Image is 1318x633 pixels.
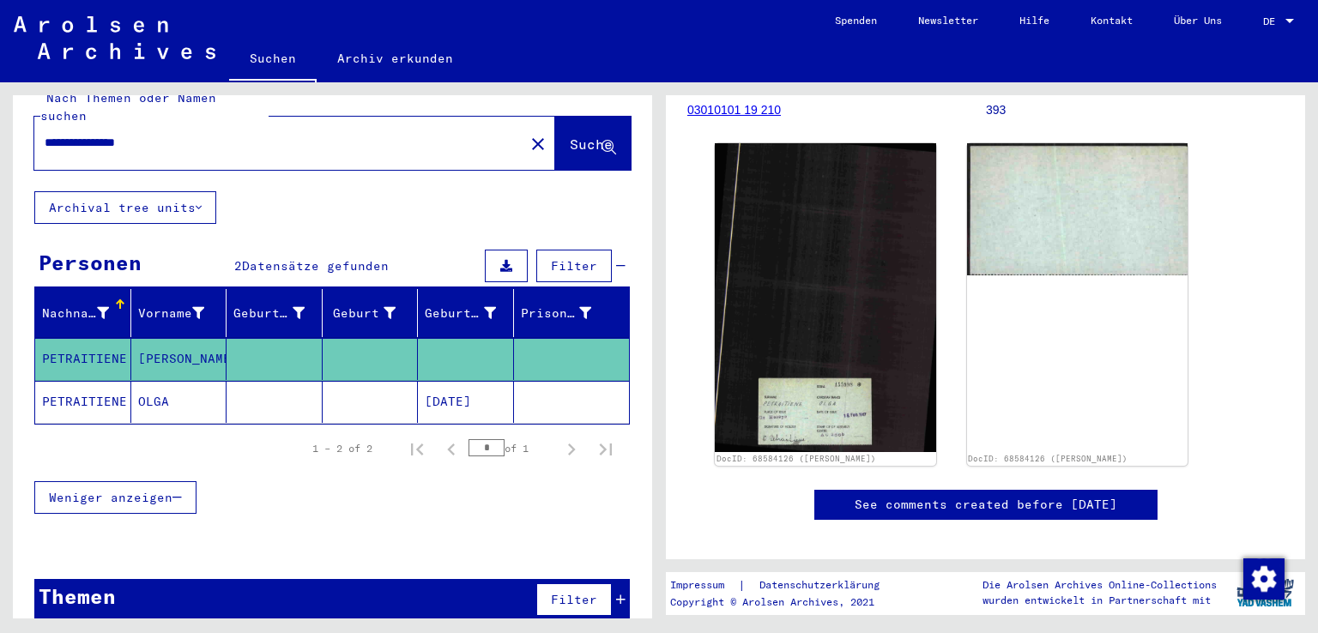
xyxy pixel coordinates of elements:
a: Impressum [670,576,738,594]
p: Copyright © Arolsen Archives, 2021 [670,594,900,610]
button: Suche [555,117,631,170]
span: Filter [551,258,597,274]
img: Zustimmung ändern [1243,558,1285,600]
mat-cell: [DATE] [418,381,514,423]
a: DocID: 68584126 ([PERSON_NAME]) [716,454,876,463]
p: 393 [986,101,1284,119]
div: Themen [39,581,116,612]
button: Previous page [434,431,469,466]
div: Vorname [138,304,205,323]
div: of 1 [469,440,554,456]
div: Geburtsname [233,304,305,323]
a: Archiv erkunden [317,38,474,79]
div: Vorname [138,299,227,327]
span: Weniger anzeigen [49,490,172,505]
a: Suchen [229,38,317,82]
mat-header-cell: Nachname [35,289,131,337]
mat-header-cell: Prisoner # [514,289,630,337]
mat-cell: OLGA [131,381,227,423]
mat-cell: PETRAITIENE [35,338,131,380]
button: Clear [521,126,555,160]
a: 03010101 19 210 [687,103,781,117]
div: Geburtsname [233,299,326,327]
mat-cell: PETRAITIENE [35,381,131,423]
div: Geburtsdatum [425,299,517,327]
span: 2 [234,258,242,274]
div: Nachname [42,299,130,327]
div: Prisoner # [521,304,592,323]
mat-icon: close [528,134,548,154]
span: DE [1263,15,1282,27]
div: Nachname [42,304,109,323]
div: | [670,576,900,594]
div: Zustimmung ändern [1242,558,1284,599]
span: Datensätze gefunden [242,258,389,274]
mat-cell: [PERSON_NAME] [131,338,227,380]
mat-header-cell: Geburtsdatum [418,289,514,337]
button: Weniger anzeigen [34,481,196,514]
div: Geburt‏ [329,304,396,323]
button: Next page [554,431,589,466]
mat-header-cell: Vorname [131,289,227,337]
div: Personen [39,247,142,278]
button: Filter [536,583,612,616]
img: 002.jpg [967,143,1188,274]
button: Archival tree units [34,191,216,224]
span: Suche [570,136,613,153]
div: 1 – 2 of 2 [312,441,372,456]
img: yv_logo.png [1233,571,1297,614]
a: Datenschutzerklärung [746,576,900,594]
button: Filter [536,250,612,282]
img: 001.jpg [715,143,936,451]
button: First page [400,431,434,466]
img: Arolsen_neg.svg [14,16,215,59]
p: wurden entwickelt in Partnerschaft mit [982,593,1217,608]
div: Prisoner # [521,299,614,327]
button: Last page [589,431,623,466]
div: Geburtsdatum [425,304,496,323]
p: Die Arolsen Archives Online-Collections [982,577,1217,593]
span: Filter [551,592,597,607]
mat-header-cell: Geburtsname [227,289,323,337]
mat-header-cell: Geburt‏ [323,289,419,337]
div: Geburt‏ [329,299,418,327]
a: DocID: 68584126 ([PERSON_NAME]) [968,454,1128,463]
a: See comments created before [DATE] [855,496,1117,514]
